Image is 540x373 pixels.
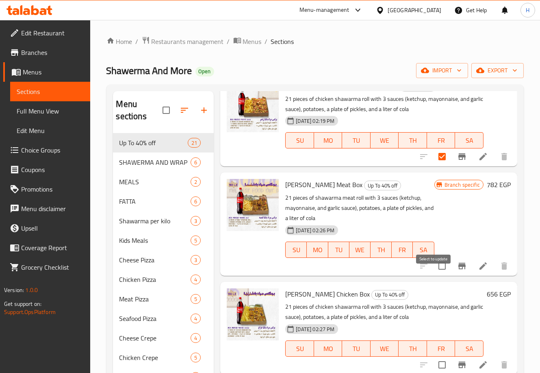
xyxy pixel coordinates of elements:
h6: 782 EGP [487,179,511,190]
span: SHAWERMA AND WRAP [119,157,191,167]
div: items [191,216,201,226]
button: FR [427,132,455,148]
div: items [191,353,201,362]
a: Home [106,37,132,46]
div: FATTA6 [113,192,214,211]
span: Edit Menu [17,126,84,135]
button: SA [455,340,484,357]
button: SA [413,242,434,258]
span: TH [374,244,388,256]
a: Restaurants management [142,36,224,47]
span: SU [289,135,310,146]
button: MO [314,340,343,357]
span: SA [458,343,480,355]
span: MO [310,244,325,256]
div: items [191,294,201,304]
div: Cheese Crepe4 [113,328,214,348]
button: Add section [194,100,214,120]
span: Shawerma And More [106,61,192,80]
span: SA [458,135,480,146]
span: Sections [17,87,84,96]
div: MEALS [119,177,191,187]
span: MO [317,135,339,146]
div: Shawarma per kilo3 [113,211,214,231]
span: TH [402,135,424,146]
div: SHAWERMA AND WRAP6 [113,153,214,172]
span: TH [402,343,424,355]
span: 4 [191,315,200,323]
span: [PERSON_NAME] Meat Box [285,179,362,191]
div: Chicken Crepe5 [113,348,214,367]
div: Chicken Pizza4 [113,270,214,289]
span: WE [374,343,396,355]
button: delete [494,256,514,276]
span: Restaurants management [152,37,224,46]
span: [DATE] 02:26 PM [293,227,338,234]
p: 21 pieces of shawarma meat roll with 3 sauces (ketchup, mayonnaise, and garlic sauce), potatoes, ... [285,193,434,223]
span: Seafood Pizza [119,314,191,323]
span: Menus [243,37,262,46]
span: TU [345,135,367,146]
a: Grocery Checklist [3,257,90,277]
li: / [227,37,230,46]
span: FR [430,343,452,355]
div: items [191,196,201,206]
span: Sections [271,37,294,46]
div: Up To 40% off [119,138,188,148]
span: Branch specific [441,181,483,189]
span: Shawarma per kilo [119,216,191,226]
span: 6 [191,159,200,166]
a: Sections [10,82,90,101]
span: Grocery Checklist [21,262,84,272]
span: Coupons [21,165,84,175]
span: [DATE] 02:19 PM [293,117,338,125]
button: SU [285,340,314,357]
button: Branch-specific-item [452,256,472,276]
span: Up To 40% off [364,181,401,190]
span: Chicken Crepe [119,353,191,362]
span: Version: [4,285,24,295]
a: Edit Restaurant [3,23,90,43]
span: Meat Pizza [119,294,191,304]
span: 4 [191,334,200,342]
button: TH [371,242,392,258]
div: Kids Meals5 [113,231,214,250]
a: Edit menu item [478,360,488,370]
span: FATTA [119,196,191,206]
span: 21 [188,139,200,147]
span: FR [430,135,452,146]
button: MO [314,132,343,148]
span: 2 [191,178,200,186]
span: Menu disclaimer [21,204,84,214]
button: SA [455,132,484,148]
span: Cheese Crepe [119,333,191,343]
p: 21 pieces of chicken shawarma roll with 3 sauces (ketchup, mayonnaise, and garlic sauce), potatoe... [285,302,484,322]
div: Up To 40% off [364,181,401,190]
button: TH [399,340,427,357]
button: TU [328,242,349,258]
a: Menus [3,62,90,82]
span: Open [195,68,214,75]
button: WE [371,340,399,357]
a: Edit menu item [478,261,488,271]
span: SA [416,244,431,256]
li: / [265,37,268,46]
span: TU [332,244,346,256]
h6: 656 EGP [487,288,511,300]
span: Select to update [434,148,451,165]
span: Up To 40% off [372,290,408,299]
a: Choice Groups [3,140,90,160]
div: items [191,255,201,265]
button: MO [307,242,328,258]
h2: Menu sections [116,98,163,122]
div: [GEOGRAPHIC_DATA] [388,6,441,15]
span: 4 [191,276,200,284]
a: Full Menu View [10,101,90,121]
a: Menus [233,36,262,47]
span: Kids Meals [119,236,191,245]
